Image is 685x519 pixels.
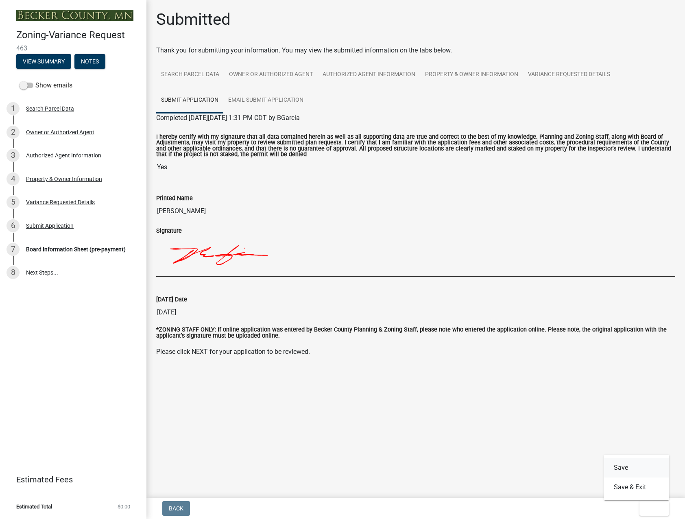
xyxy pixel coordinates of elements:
[20,81,72,90] label: Show emails
[604,478,669,497] button: Save & Exit
[156,62,224,88] a: Search Parcel Data
[604,458,669,478] button: Save
[162,501,190,516] button: Back
[639,501,669,516] button: Exit
[156,297,187,303] label: [DATE] Date
[646,505,658,512] span: Exit
[74,54,105,69] button: Notes
[523,62,615,88] a: Variance Requested Details
[156,87,223,113] a: Submit Application
[156,114,300,122] span: Completed [DATE][DATE] 1:31 PM CDT by BGarcia
[16,54,71,69] button: View Summary
[156,196,193,201] label: Printed Name
[156,236,514,276] img: scAAAAASUVORK5CYII=
[604,455,669,500] div: Exit
[26,223,74,229] div: Submit Application
[7,196,20,209] div: 5
[16,29,140,41] h4: Zoning-Variance Request
[16,44,130,52] span: 463
[420,62,523,88] a: Property & Owner Information
[118,504,130,509] span: $0.00
[7,102,20,115] div: 1
[26,176,102,182] div: Property & Owner Information
[26,106,74,111] div: Search Parcel Data
[156,327,675,339] label: *ZONING STAFF ONLY: If online application was entered by Becker County Planning & Zoning Staff, p...
[16,59,71,65] wm-modal-confirm: Summary
[16,504,52,509] span: Estimated Total
[7,471,133,488] a: Estimated Fees
[7,243,20,256] div: 7
[7,149,20,162] div: 3
[156,46,675,55] div: Thank you for submitting your information. You may view the submitted information on the tabs below.
[156,228,182,234] label: Signature
[7,126,20,139] div: 2
[223,87,308,113] a: Email Submit Application
[16,10,133,21] img: Becker County, Minnesota
[74,59,105,65] wm-modal-confirm: Notes
[224,62,318,88] a: Owner or Authorized Agent
[7,219,20,232] div: 6
[7,266,20,279] div: 8
[156,10,231,29] h1: Submitted
[26,246,126,252] div: Board Information Sheet (pre-payment)
[26,153,101,158] div: Authorized Agent Information
[169,505,183,512] span: Back
[156,347,675,357] p: Please click NEXT for your application to be reviewed.
[26,129,94,135] div: Owner or Authorized Agent
[156,134,675,158] label: I hereby certify with my signature that all data contained herein as well as all supporting data ...
[7,172,20,185] div: 4
[318,62,420,88] a: Authorized Agent Information
[26,199,95,205] div: Variance Requested Details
